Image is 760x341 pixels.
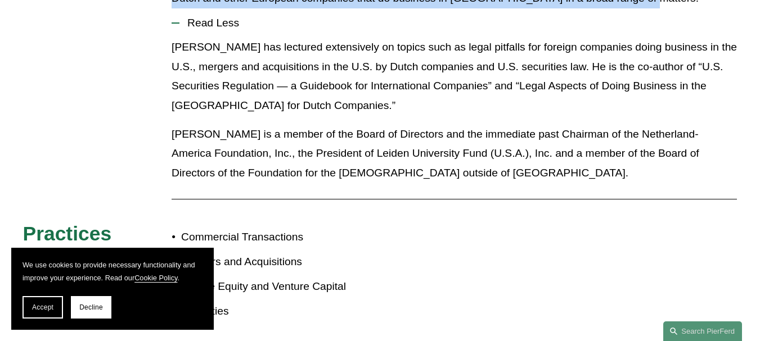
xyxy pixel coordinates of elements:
a: Search this site [663,321,742,341]
p: We use cookies to provide necessary functionality and improve your experience. Read our . [23,259,203,285]
p: Private Equity and Venture Capital [181,277,380,297]
span: Read Less [179,17,737,29]
p: Commercial Transactions [181,228,380,247]
p: [PERSON_NAME] is a member of the Board of Directors and the immediate past Chairman of the Nether... [172,125,737,183]
p: Mergers and Acquisitions [181,252,380,272]
span: Accept [32,303,53,311]
div: Read Less [172,38,737,191]
section: Cookie banner [11,248,214,330]
button: Decline [71,296,111,319]
p: [PERSON_NAME] has lectured extensively on topics such as legal pitfalls for foreign companies doi... [172,38,737,116]
button: Read Less [172,8,737,38]
a: Cookie Policy [134,274,177,282]
button: Accept [23,296,63,319]
span: Decline [79,303,103,311]
span: Practices [23,222,112,245]
p: Securities [181,302,380,321]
